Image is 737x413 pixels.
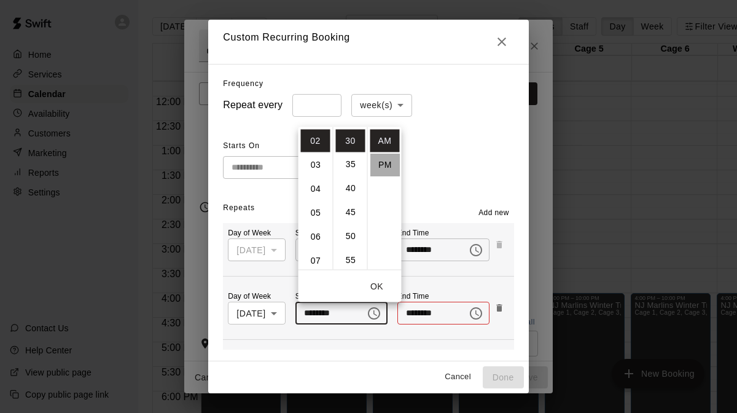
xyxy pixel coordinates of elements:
[228,291,285,302] p: Day of Week
[223,96,283,114] h6: Repeat every
[357,275,397,297] button: OK
[301,249,330,272] li: 7 hours
[301,177,330,200] li: 4 hours
[464,238,488,262] button: Choose time, selected time is 3:30 PM
[295,228,388,238] p: Start Time
[333,127,367,269] ul: Select minutes
[397,228,489,238] p: End Time
[370,153,400,176] li: PM
[295,291,388,302] p: Start Time
[223,203,255,212] span: Repeats
[208,20,528,64] h2: Custom Recurring Booking
[301,153,330,176] li: 3 hours
[301,225,330,248] li: 6 hours
[464,301,488,326] button: Choose time
[336,129,365,152] li: 30 minutes
[489,29,514,54] button: Close
[370,129,400,152] li: AM
[367,127,402,269] ul: Select meridiem
[439,368,478,387] button: Cancel
[351,94,412,117] div: week(s)
[362,301,386,326] button: Choose time, selected time is 2:30 AM
[336,225,365,248] li: 50 minutes
[336,153,365,176] li: 35 minutes
[301,129,330,152] li: 2 hours
[223,136,320,156] span: Starts On
[336,201,365,224] li: 45 minutes
[336,249,365,272] li: 55 minutes
[228,228,285,238] p: Day of Week
[228,238,285,261] div: [DATE]
[301,201,330,224] li: 5 hours
[228,302,285,324] div: [DATE]
[478,207,509,219] span: Add new
[397,291,489,302] p: End Time
[474,203,514,223] button: Add new
[489,298,509,318] button: Remove
[336,177,365,200] li: 40 minutes
[298,127,333,269] ul: Select hours
[223,79,263,88] span: Frequency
